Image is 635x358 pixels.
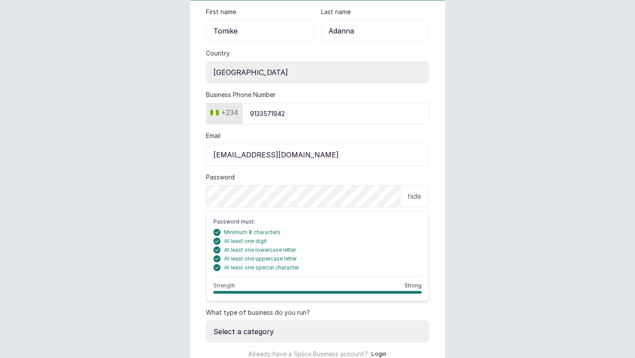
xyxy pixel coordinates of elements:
p: hide [407,191,421,201]
label: First name [206,7,236,16]
label: Last name [321,7,351,16]
label: Business Phone Number [206,90,276,99]
span: Minimum 8 characters [224,229,280,236]
span: At least one uppercase letter [224,255,297,262]
button: +234 [207,105,242,119]
span: Strength [213,282,235,289]
input: email@acme.com [206,144,429,166]
label: Password [206,173,235,182]
span: At least one special character [224,264,299,271]
label: Country [206,49,230,58]
p: Password must: [213,218,422,225]
span: At least one digit [224,238,267,245]
span: At least one lowercase letter [224,246,296,254]
input: Enter last name here [321,20,429,42]
input: Enter first name here [206,20,314,42]
input: 9151930463 [243,103,429,124]
label: What type of business do you run? [206,308,310,317]
span: Strong [404,282,422,289]
label: Email [206,131,220,140]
